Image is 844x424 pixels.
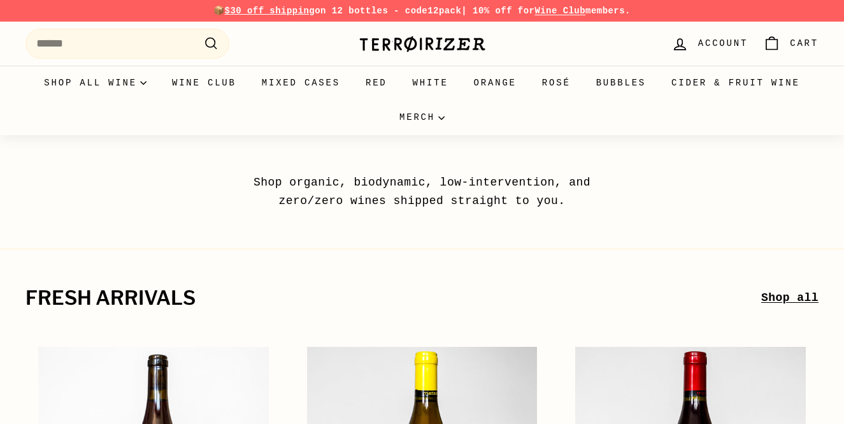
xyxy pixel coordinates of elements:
[583,66,659,100] a: Bubbles
[31,66,159,100] summary: Shop all wine
[159,66,249,100] a: Wine Club
[790,36,819,50] span: Cart
[755,25,826,62] a: Cart
[387,100,457,135] summary: Merch
[25,4,819,18] p: 📦 on 12 bottles - code | 10% off for members.
[698,36,748,50] span: Account
[534,6,585,16] a: Wine Club
[25,288,761,309] h2: fresh arrivals
[427,6,461,16] strong: 12pack
[664,25,755,62] a: Account
[249,66,353,100] a: Mixed Cases
[225,173,620,210] p: Shop organic, biodynamic, low-intervention, and zero/zero wines shipped straight to you.
[529,66,583,100] a: Rosé
[353,66,400,100] a: Red
[461,66,529,100] a: Orange
[761,289,819,307] a: Shop all
[400,66,461,100] a: White
[659,66,813,100] a: Cider & Fruit Wine
[225,6,315,16] span: $30 off shipping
